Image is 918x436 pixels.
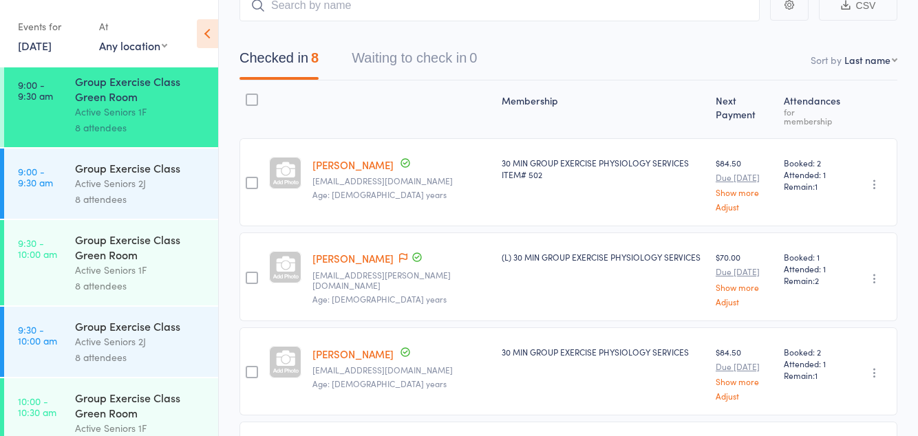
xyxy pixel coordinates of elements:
[75,334,206,349] div: Active Seniors 2J
[784,157,842,168] span: Booked: 2
[75,262,206,278] div: Active Seniors 1F
[75,390,206,420] div: Group Exercise Class Green Room
[18,237,57,259] time: 9:30 - 10:00 am
[784,180,842,192] span: Remain:
[815,180,818,192] span: 1
[75,318,206,334] div: Group Exercise Class
[312,157,394,172] a: [PERSON_NAME]
[496,87,710,132] div: Membership
[312,176,491,186] small: cedye@bigpond.net.au
[716,362,773,371] small: Due [DATE]
[716,188,773,197] a: Show more
[778,87,847,132] div: Atten­dances
[352,43,477,80] button: Waiting to check in0
[312,188,447,200] span: Age: [DEMOGRAPHIC_DATA] years
[75,232,206,262] div: Group Exercise Class Green Room
[312,378,447,389] span: Age: [DEMOGRAPHIC_DATA] years
[18,38,52,53] a: [DATE]
[716,283,773,292] a: Show more
[716,267,773,276] small: Due [DATE]
[18,395,56,417] time: 10:00 - 10:30 am
[18,79,53,101] time: 9:00 - 9:30 am
[710,87,778,132] div: Next Payment
[312,293,447,305] span: Age: [DEMOGRAPHIC_DATA] years
[502,346,705,358] div: 30 MIN GROUP EXERCISE PHYSIOLOGY SERVICES
[815,274,819,286] span: 2
[784,263,842,274] span: Attended: 1
[784,274,842,286] span: Remain:
[312,251,394,265] a: [PERSON_NAME]
[716,346,773,400] div: $84.50
[716,202,773,211] a: Adjust
[784,251,842,263] span: Booked: 1
[784,107,842,125] div: for membership
[18,166,53,188] time: 9:00 - 9:30 am
[75,191,206,207] div: 8 attendees
[18,15,85,38] div: Events for
[815,369,818,381] span: 1
[716,297,773,306] a: Adjust
[99,15,167,38] div: At
[784,346,842,358] span: Booked: 2
[4,62,218,147] a: 9:00 -9:30 amGroup Exercise Class Green RoomActive Seniors 1F8 attendees
[312,270,491,290] small: warwick.giles@gmail.com
[716,377,773,386] a: Show more
[716,157,773,211] div: $84.50
[4,149,218,219] a: 9:00 -9:30 amGroup Exercise ClassActive Seniors 2J8 attendees
[844,53,890,67] div: Last name
[239,43,319,80] button: Checked in8
[716,251,773,305] div: $70.00
[312,365,491,375] small: joanej602@gmail.com
[784,369,842,381] span: Remain:
[75,104,206,120] div: Active Seniors 1F
[502,251,705,263] div: (L) 30 MIN GROUP EXERCISE PHYSIOLOGY SERVICES
[811,53,842,67] label: Sort by
[75,420,206,436] div: Active Seniors 1F
[469,50,477,65] div: 0
[502,157,705,180] div: 30 MIN GROUP EXERCISE PHYSIOLOGY SERVICES ITEM# 502
[784,168,842,180] span: Attended: 1
[312,347,394,361] a: [PERSON_NAME]
[75,175,206,191] div: Active Seniors 2J
[716,173,773,182] small: Due [DATE]
[4,307,218,377] a: 9:30 -10:00 amGroup Exercise ClassActive Seniors 2J8 attendees
[311,50,319,65] div: 8
[4,220,218,305] a: 9:30 -10:00 amGroup Exercise Class Green RoomActive Seniors 1F8 attendees
[18,324,57,346] time: 9:30 - 10:00 am
[75,120,206,135] div: 8 attendees
[75,160,206,175] div: Group Exercise Class
[75,278,206,294] div: 8 attendees
[716,391,773,400] a: Adjust
[75,349,206,365] div: 8 attendees
[99,38,167,53] div: Any location
[784,358,842,369] span: Attended: 1
[75,74,206,104] div: Group Exercise Class Green Room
